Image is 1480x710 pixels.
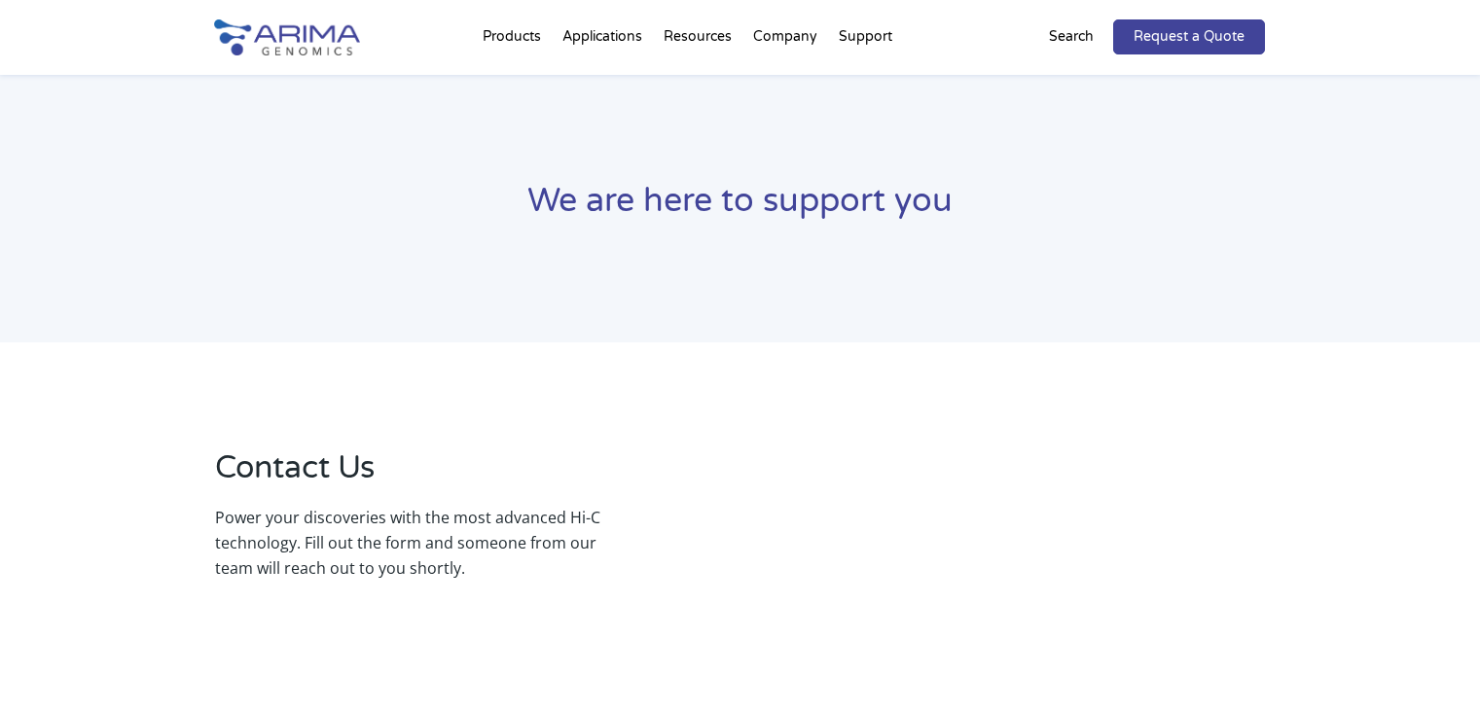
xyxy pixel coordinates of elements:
[214,19,360,55] img: Arima-Genomics-logo
[215,446,600,505] h2: Contact Us
[1113,19,1265,54] a: Request a Quote
[215,179,1266,238] h1: We are here to support you
[215,505,600,581] p: Power your discoveries with the most advanced Hi-C technology. Fill out the form and someone from...
[1049,24,1094,50] p: Search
